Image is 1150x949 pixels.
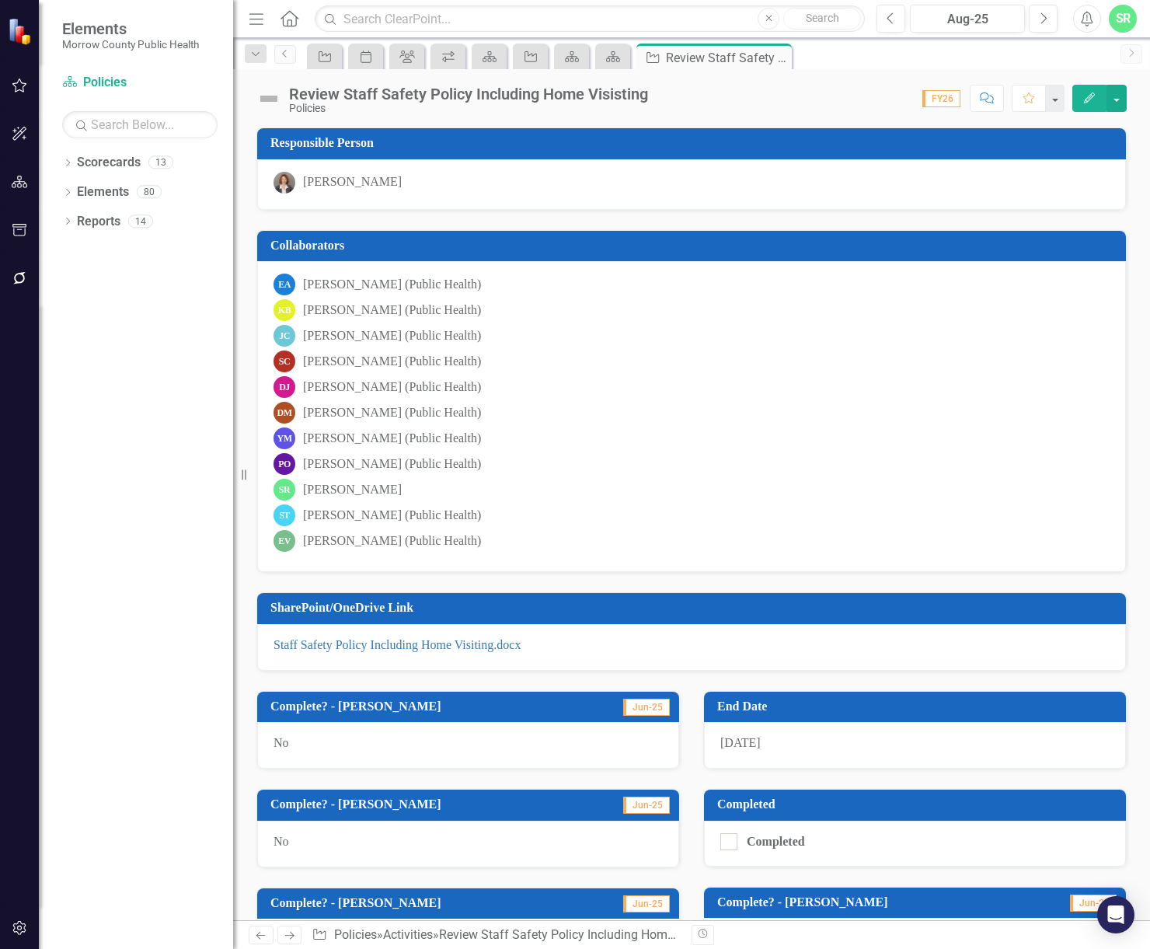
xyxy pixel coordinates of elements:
div: [PERSON_NAME] (Public Health) [303,276,481,294]
a: Reports [77,213,120,231]
div: 14 [128,215,153,228]
h3: Complete? - [PERSON_NAME] [270,797,583,811]
span: Jun-25 [623,895,670,912]
div: DJ [274,376,295,398]
a: Staff Safety Policy Including Home Visiting.docx [274,638,521,651]
div: KB [274,299,295,321]
div: DM [274,402,295,424]
div: Review Staff Safety Policy Including Home Visisting [439,927,724,942]
div: [PERSON_NAME] (Public Health) [303,430,481,448]
div: 80 [137,186,162,199]
div: SR [274,479,295,501]
div: EA [274,274,295,295]
div: 13 [148,156,173,169]
button: Aug-25 [910,5,1025,33]
div: SC [274,351,295,372]
h3: SharePoint/OneDrive Link [270,601,1118,615]
div: JC [274,325,295,347]
div: Policies [289,103,648,114]
div: Aug-25 [915,10,1019,29]
div: Open Intercom Messenger [1097,896,1134,933]
div: ST [274,504,295,526]
h3: Complete? - [PERSON_NAME] [270,896,583,910]
h3: Collaborators [270,239,1118,253]
div: Review Staff Safety Policy Including Home Visisting [289,85,648,103]
h3: Complete? - [PERSON_NAME] [270,700,583,713]
span: [DATE] [720,736,761,749]
img: Robin Canaday [274,172,295,194]
div: YM [274,427,295,449]
div: [PERSON_NAME] [303,173,402,191]
span: No [274,736,289,749]
a: Policies [62,74,218,92]
a: Policies [334,927,377,942]
span: Search [806,12,839,24]
h3: Responsible Person [270,136,1118,150]
div: [PERSON_NAME] (Public Health) [303,507,481,525]
h3: Completed [717,797,1118,811]
a: Scorecards [77,154,141,172]
div: EV [274,530,295,552]
button: Search [783,8,861,30]
div: [PERSON_NAME] (Public Health) [303,532,481,550]
span: Jun-25 [623,797,670,814]
div: PO [274,453,295,475]
a: Activities [383,927,433,942]
small: Morrow County Public Health [62,38,199,51]
h3: End Date [717,700,1118,713]
img: Not Defined [256,86,281,111]
div: » » [312,926,680,944]
div: [PERSON_NAME] (Public Health) [303,353,481,371]
input: Search ClearPoint... [315,5,865,33]
div: [PERSON_NAME] (Public Health) [303,455,481,473]
a: Elements [77,183,129,201]
span: Jun-25 [1070,895,1117,912]
span: FY26 [922,90,960,107]
input: Search Below... [62,111,218,138]
div: [PERSON_NAME] (Public Health) [303,327,481,345]
div: Review Staff Safety Policy Including Home Visisting [666,48,788,68]
h3: Complete? - [PERSON_NAME] [717,895,1030,909]
div: [PERSON_NAME] (Public Health) [303,379,481,396]
div: [PERSON_NAME] (Public Health) [303,404,481,422]
span: Jun-25 [623,699,670,716]
div: [PERSON_NAME] [303,481,402,499]
span: Elements [62,19,199,38]
img: ClearPoint Strategy [8,18,35,45]
button: SR [1109,5,1137,33]
div: [PERSON_NAME] (Public Health) [303,302,481,319]
span: No [274,835,289,848]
